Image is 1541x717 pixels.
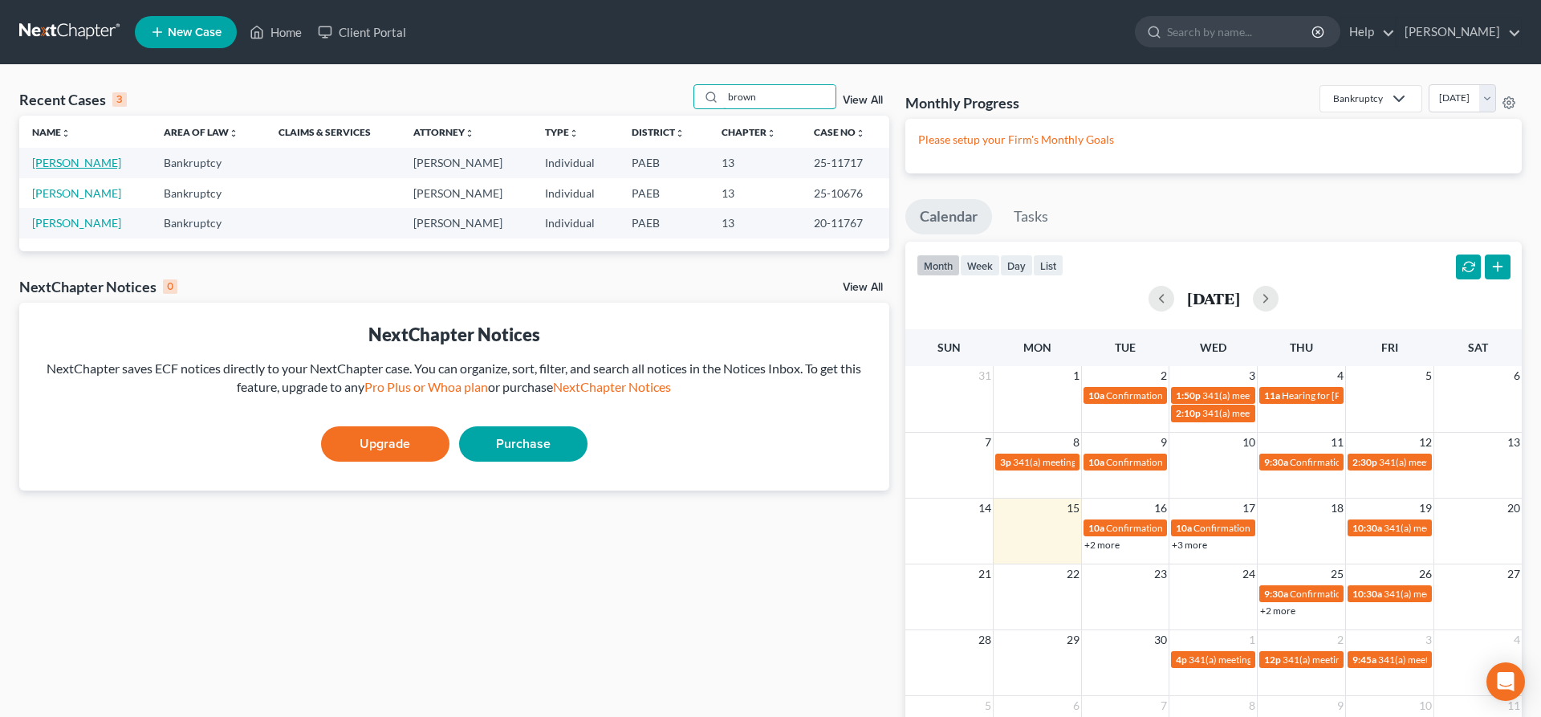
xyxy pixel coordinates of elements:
div: NextChapter Notices [32,322,876,347]
i: unfold_more [569,128,579,138]
a: +2 more [1260,605,1295,617]
a: Typeunfold_more [545,126,579,138]
h2: [DATE] [1187,290,1240,307]
span: 9:30a [1264,456,1288,468]
span: 16 [1153,499,1169,518]
span: 5 [1424,366,1433,385]
span: 13 [1506,433,1522,452]
i: unfold_more [229,128,238,138]
span: 10 [1417,696,1433,715]
a: Help [1341,18,1395,47]
a: View All [843,95,883,106]
span: 10:30a [1352,522,1382,534]
span: 17 [1241,499,1257,518]
span: 24 [1241,564,1257,584]
i: unfold_more [856,128,865,138]
td: PAEB [619,208,709,238]
span: 341(a) meeting for [PERSON_NAME] [1202,389,1357,401]
span: 11a [1264,389,1280,401]
a: Area of Lawunfold_more [164,126,238,138]
span: 27 [1506,564,1522,584]
i: unfold_more [766,128,776,138]
span: 25 [1329,564,1345,584]
span: 9 [1336,696,1345,715]
td: Individual [532,178,619,208]
span: Mon [1023,340,1051,354]
td: 13 [709,208,801,238]
div: Bankruptcy [1333,92,1383,105]
span: 15 [1065,499,1081,518]
td: [PERSON_NAME] [400,148,532,177]
input: Search by name... [1167,17,1314,47]
a: Chapterunfold_more [722,126,776,138]
button: list [1033,255,1063,276]
td: 25-11717 [801,148,889,177]
span: 29 [1065,630,1081,650]
td: [PERSON_NAME] [400,208,532,238]
span: Confirmation Hearing for [PERSON_NAME] & [PERSON_NAME] [1106,389,1375,401]
span: 12 [1417,433,1433,452]
a: Home [242,18,310,47]
span: 18 [1329,499,1345,518]
h3: Monthly Progress [905,93,1019,112]
span: 7 [983,433,993,452]
span: Sat [1468,340,1488,354]
span: 30 [1153,630,1169,650]
a: Nameunfold_more [32,126,71,138]
a: Upgrade [321,426,449,462]
a: View All [843,282,883,293]
span: 6 [1071,696,1081,715]
span: Hearing for [PERSON_NAME] [1282,389,1407,401]
span: 23 [1153,564,1169,584]
span: 12p [1264,654,1281,666]
span: 10a [1088,456,1104,468]
span: 1 [1247,630,1257,650]
span: 5 [983,696,993,715]
span: 2 [1159,366,1169,385]
a: Purchase [459,426,588,462]
td: 13 [709,178,801,208]
span: 8 [1071,433,1081,452]
a: Attorneyunfold_more [413,126,474,138]
a: [PERSON_NAME] [32,156,121,169]
span: 4 [1336,366,1345,385]
span: 341(a) meeting for [PERSON_NAME] [1378,654,1533,666]
th: Claims & Services [266,116,400,148]
span: 341(a) meeting for [PERSON_NAME] [1013,456,1168,468]
td: Bankruptcy [151,178,266,208]
a: NextChapter Notices [553,379,671,394]
span: Confirmation Hearing for [PERSON_NAME] [1290,456,1474,468]
a: +3 more [1172,539,1207,551]
td: Individual [532,208,619,238]
span: 341(a) meeting for [PERSON_NAME] [1189,654,1344,666]
button: month [917,255,960,276]
span: 341(a) meeting for [PERSON_NAME] [1384,588,1539,600]
a: Tasks [999,199,1063,234]
span: 10 [1241,433,1257,452]
div: 3 [112,92,127,107]
span: 341(a) meeting for [PERSON_NAME] [1384,522,1539,534]
span: 3p [1000,456,1011,468]
span: 11 [1506,696,1522,715]
a: [PERSON_NAME] [32,186,121,200]
a: [PERSON_NAME] [32,216,121,230]
span: 2:30p [1352,456,1377,468]
div: Recent Cases [19,90,127,109]
button: day [1000,255,1033,276]
i: unfold_more [465,128,474,138]
span: 19 [1417,499,1433,518]
span: Wed [1200,340,1226,354]
a: Pro Plus or Whoa plan [364,379,488,394]
span: 341(a) meeting for [PERSON_NAME] [1202,407,1357,419]
span: 341(a) meeting for [PERSON_NAME] [1283,654,1437,666]
span: 3 [1424,630,1433,650]
span: 6 [1512,366,1522,385]
td: Bankruptcy [151,148,266,177]
p: Please setup your Firm's Monthly Goals [918,132,1509,148]
span: Tue [1115,340,1136,354]
td: PAEB [619,178,709,208]
td: 13 [709,148,801,177]
span: 20 [1506,499,1522,518]
div: NextChapter saves ECF notices directly to your NextChapter case. You can organize, sort, filter, ... [32,360,876,397]
span: 10a [1176,522,1192,534]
